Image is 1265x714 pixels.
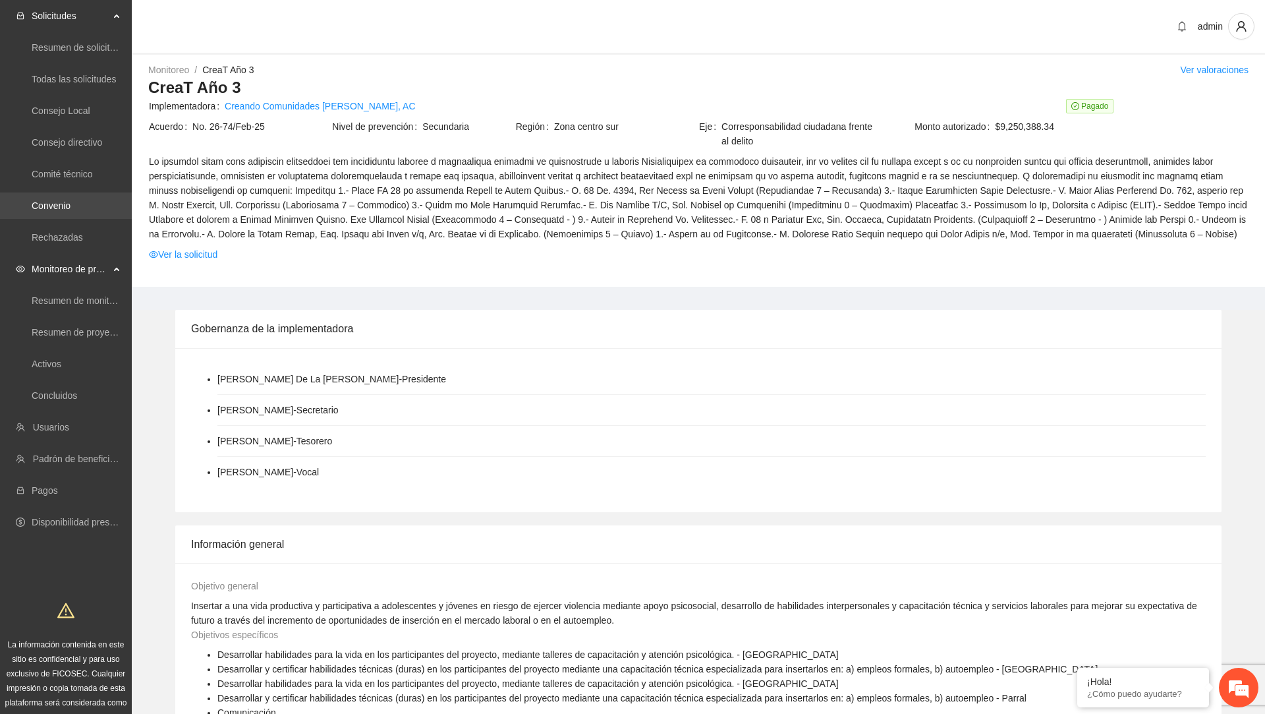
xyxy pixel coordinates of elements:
[1087,689,1199,699] p: ¿Cómo puedo ayudarte?
[191,601,1197,626] span: Insertar a una vida productiva y participativa a adolescentes y jóvenes en riesgo de ejercer viol...
[76,176,182,309] span: Estamos en línea.
[332,119,422,134] span: Nivel de prevención
[1198,21,1223,32] span: admin
[202,65,254,75] a: CreaT Año 3
[191,630,278,640] span: Objetivos específicos
[191,525,1206,563] div: Información general
[554,119,698,134] span: Zona centro sur
[721,119,881,148] span: Corresponsabilidad ciudadana frente al delito
[32,295,128,306] a: Resumen de monitoreo
[149,247,217,262] a: eyeVer la solicitud
[995,119,1248,134] span: $9,250,388.34
[1171,16,1193,37] button: bell
[191,310,1206,347] div: Gobernanza de la implementadora
[32,42,180,53] a: Resumen de solicitudes por aprobar
[217,465,319,479] li: [PERSON_NAME] - Vocal
[1228,13,1254,40] button: user
[32,169,93,179] a: Comité técnico
[32,232,83,243] a: Rechazadas
[1172,21,1192,32] span: bell
[194,65,197,75] span: /
[32,327,173,338] a: Resumen de proyectos aprobados
[699,119,721,148] span: Eje
[149,154,1248,241] span: Lo ipsumdol sitam cons adipiscin elitseddoei tem incididuntu laboree d magnaaliqua enimadmi ve qu...
[32,200,70,211] a: Convenio
[7,360,251,406] textarea: Escriba su mensaje y pulse “Intro”
[191,581,258,591] span: Objetivo general
[32,137,102,148] a: Consejo directivo
[1087,676,1199,687] div: ¡Hola!
[32,390,77,401] a: Concluidos
[149,119,192,134] span: Acuerdo
[192,119,331,134] span: No. 26-74/Feb-25
[32,74,116,84] a: Todas las solicitudes
[914,119,995,134] span: Monto autorizado
[225,99,415,113] a: Creando Comunidades [PERSON_NAME], AC
[16,11,25,20] span: inbox
[216,7,248,38] div: Minimizar ventana de chat en vivo
[217,678,839,689] span: Desarrollar habilidades para la vida en los participantes del proyecto, mediante talleres de capa...
[422,119,514,134] span: Secundaria
[148,65,189,75] a: Monitoreo
[69,67,221,84] div: Chatee con nosotros ahora
[33,454,130,464] a: Padrón de beneficiarios
[33,422,69,432] a: Usuarios
[32,256,109,282] span: Monitoreo de proyectos
[217,434,332,448] li: [PERSON_NAME] - Tesorero
[32,3,109,29] span: Solicitudes
[1229,20,1254,32] span: user
[57,602,74,619] span: warning
[149,99,225,113] span: Implementadora
[1180,65,1249,75] a: Ver valoraciones
[217,649,839,660] span: Desarrollar habilidades para la vida en los participantes del proyecto, mediante talleres de capa...
[217,664,1098,674] span: Desarrollar y certificar habilidades técnicas (duras) en los participantes del proyecto mediante ...
[16,264,25,274] span: eye
[32,517,144,527] a: Disponibilidad presupuestal
[32,105,90,116] a: Consejo Local
[1071,102,1079,110] span: check-circle
[217,403,339,417] li: [PERSON_NAME] - Secretario
[1066,99,1114,113] span: Pagado
[32,485,58,496] a: Pagos
[217,372,446,386] li: [PERSON_NAME] De La [PERSON_NAME] - Presidente
[32,359,61,369] a: Activos
[148,77,1249,98] h3: CreaT Año 3
[149,250,158,259] span: eye
[516,119,554,134] span: Región
[217,693,1026,703] span: Desarrollar y certificar habilidades técnicas (duras) en los participantes del proyecto mediante ...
